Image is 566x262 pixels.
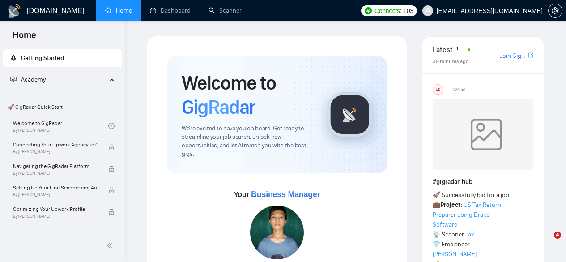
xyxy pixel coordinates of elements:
a: [PERSON_NAME] [433,250,477,258]
iframe: Intercom live chat [536,232,557,253]
li: Getting Started [3,49,122,67]
span: rocket [10,55,17,61]
a: Tax [465,231,474,238]
img: gigradar-logo.png [328,92,372,137]
span: We're excited to have you on board. Get ready to streamline your job search, unlock new opportuni... [182,125,313,159]
span: By [PERSON_NAME] [13,214,99,219]
span: Optimizing and A/B Testing Your Scanner for Better Results [13,226,99,235]
span: 103 [403,6,413,16]
span: Navigating the GigRadar Platform [13,162,99,171]
span: lock [108,209,115,215]
a: dashboardDashboard [150,7,191,14]
span: Academy [21,76,46,83]
a: setting [548,7,562,14]
span: By [PERSON_NAME] [13,192,99,198]
span: double-left [106,241,115,250]
img: weqQh+iSagEgQAAAABJRU5ErkJggg== [433,99,540,170]
h1: Welcome to [182,71,313,119]
span: Optimizing Your Upwork Profile [13,205,99,214]
a: export [528,51,533,60]
span: user [425,8,431,14]
span: Connects: [374,6,401,16]
span: Getting Started [21,54,64,62]
a: homeHome [105,7,132,14]
span: Home [5,29,43,47]
span: check-circle [108,123,115,129]
div: US [433,85,443,94]
span: Latest Posts from the GigRadar Community [433,44,465,55]
button: setting [548,4,562,18]
span: Business Manager [251,190,320,199]
span: 🚀 GigRadar Quick Start [4,98,121,116]
img: upwork-logo.png [365,7,372,14]
span: 39 minutes ago [433,58,469,64]
span: lock [108,187,115,193]
span: Academy [10,76,46,83]
span: lock [108,144,115,150]
a: US Tax Return Preparer using Drake Software [433,201,501,228]
span: lock [108,166,115,172]
strong: Project: [440,201,462,209]
img: logo [7,4,21,18]
span: Your [234,189,320,199]
img: 1701073354848-IMG-20231108-WA0001.jpg [250,206,304,259]
a: Join GigRadar Slack Community [500,51,526,61]
a: searchScanner [209,7,242,14]
span: Connecting Your Upwork Agency to GigRadar [13,140,99,149]
span: 4 [554,232,561,239]
span: fund-projection-screen [10,76,17,82]
span: Setting Up Your First Scanner and Auto-Bidder [13,183,99,192]
h1: # gigradar-hub [433,177,533,187]
a: Welcome to GigRadarBy[PERSON_NAME] [13,116,108,136]
span: [DATE] [453,86,465,94]
span: By [PERSON_NAME] [13,171,99,176]
span: GigRadar [182,95,255,119]
span: By [PERSON_NAME] [13,149,99,155]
